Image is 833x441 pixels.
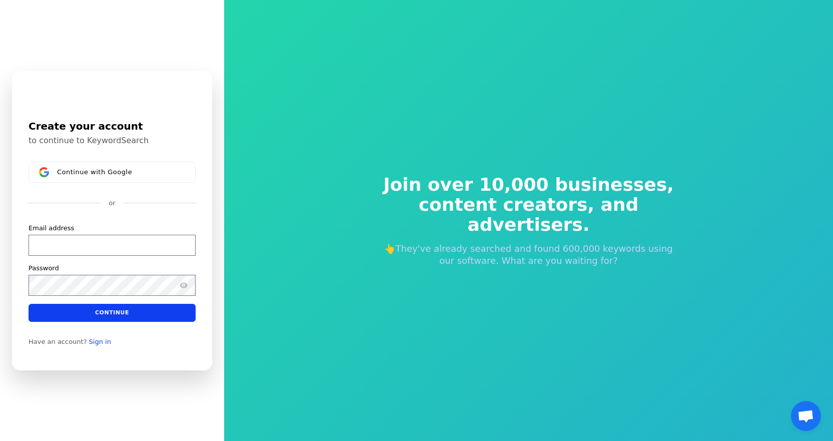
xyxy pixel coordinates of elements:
p: to continue to KeywordSearch [29,136,196,146]
h1: Create your account [29,119,196,134]
span: Join over 10,000 businesses, [377,175,681,195]
a: Open chat [791,401,821,431]
button: Continue [29,303,196,321]
p: 👆They've already searched and found 600,000 keywords using our software. What are you waiting for? [377,243,681,267]
label: Email address [29,223,74,232]
button: Show password [178,279,190,291]
span: Have an account? [29,337,87,345]
label: Password [29,263,59,272]
a: Sign in [89,337,111,345]
img: Sign in with Google [39,167,49,177]
p: or [109,199,115,208]
span: content creators, and advertisers. [377,195,681,235]
span: Continue with Google [57,168,132,176]
button: Sign in with GoogleContinue with Google [29,162,196,183]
